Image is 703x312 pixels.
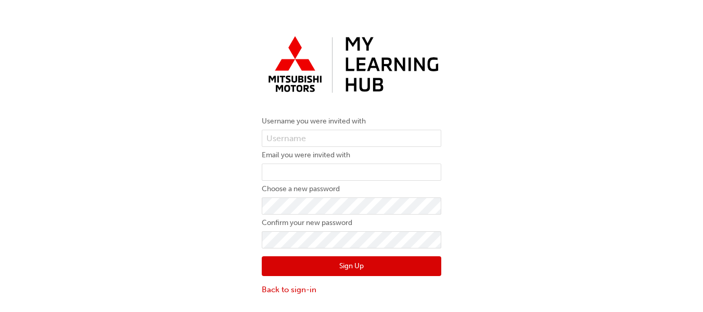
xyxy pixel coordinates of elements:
label: Choose a new password [262,183,441,195]
label: Email you were invited with [262,149,441,161]
label: Username you were invited with [262,115,441,128]
a: Back to sign-in [262,284,441,296]
button: Sign Up [262,256,441,276]
label: Confirm your new password [262,217,441,229]
img: mmal [262,31,441,99]
input: Username [262,130,441,147]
